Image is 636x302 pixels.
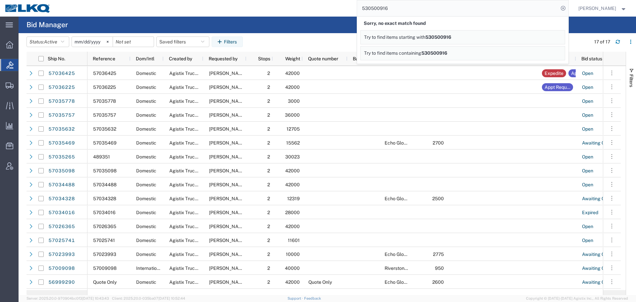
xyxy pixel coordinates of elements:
[48,235,75,246] a: 57025741
[209,154,247,159] span: BILL GUTIERREZ
[212,36,243,47] button: Filters
[285,266,300,271] span: 40000
[136,98,156,104] span: Domestic
[267,168,270,173] span: 2
[582,68,594,79] a: Open
[136,56,154,61] span: Dom/Intl
[582,152,594,162] a: Open
[421,50,447,56] span: 530500916
[304,296,321,300] a: Feedback
[136,85,156,90] span: Domestic
[285,154,300,159] span: 30023
[385,140,431,146] span: Echo Global Logistics
[169,238,226,243] span: Agistix Truckload Services
[432,279,444,285] span: 2600
[136,266,163,271] span: International
[582,110,594,121] a: Open
[267,238,270,243] span: 2
[48,68,75,79] a: 57036425
[285,279,300,285] span: 42000
[581,56,602,61] span: Bid status
[169,140,226,146] span: Agistix Truckload Services
[169,224,226,229] span: Agistix Truckload Services
[93,126,116,132] span: 57035632
[169,112,226,118] span: Agistix Truckload Services
[252,56,270,61] span: Stops
[93,154,110,159] span: 489351
[48,194,75,204] a: 57034328
[93,112,116,118] span: 57035757
[435,266,444,271] span: 950
[209,182,247,187] span: Edward Sobolewski
[169,126,226,132] span: Agistix Truckload Services
[48,249,75,260] a: 57023993
[308,56,338,61] span: Quote number
[48,82,75,93] a: 57036225
[48,124,75,135] a: 57035632
[93,71,116,76] span: 57036425
[267,154,270,159] span: 2
[385,266,437,271] span: Riverstone Logistics LLC
[267,71,270,76] span: 2
[169,252,226,257] span: Agistix Truckload Services
[267,279,270,285] span: 2
[385,252,431,257] span: Echo Global Logistics
[209,168,247,173] span: MARCELA CUAPIO FLORES
[209,140,247,146] span: Steve
[93,196,116,201] span: 57034328
[285,210,300,215] span: 28000
[385,279,431,285] span: Echo Global Logistics
[48,277,75,288] a: 56999290
[285,182,300,187] span: 42000
[582,138,630,149] a: Awaiting Confirmation
[93,56,115,61] span: Reference
[82,296,109,300] span: [DATE] 10:43:43
[48,180,75,190] a: 57034488
[93,85,116,90] span: 57036225
[136,238,156,243] span: Domestic
[209,224,247,229] span: Greg Pigott
[287,196,300,201] span: 12319
[288,98,300,104] span: 3000
[209,210,247,215] span: Paul Sweder
[267,252,270,257] span: 2
[526,296,628,301] span: Copyright © [DATE]-[DATE] Agistix Inc., All Rights Reserved
[267,224,270,229] span: 2
[169,266,226,271] span: Agistix Truckload Services
[285,224,300,229] span: 42000
[136,154,156,159] span: Domestic
[571,69,597,77] div: Appt Required
[169,71,226,76] span: Agistix Truckload Services
[357,0,558,16] input: Search for shipment number, reference number
[209,71,247,76] span: PAT RICCI
[26,296,109,300] span: Server: 2025.20.0-970904bc0f3
[594,38,610,45] div: 17 of 17
[308,279,332,285] span: Quote Only
[267,112,270,118] span: 2
[278,56,300,61] span: Weight
[48,221,75,232] a: 57026365
[425,34,451,40] span: 530500916
[26,17,68,33] h4: Bid Manager
[582,82,594,93] a: Open
[169,168,226,173] span: Agistix Truckload Services
[169,210,226,215] span: Agistix Truckload Services
[432,196,444,201] span: 2500
[93,224,116,229] span: 57026365
[582,180,594,190] a: Open
[209,279,247,285] span: Tyler Whitescarver
[582,263,630,274] a: Awaiting Confirmation
[209,238,247,243] span: Mark Tabor
[169,85,226,90] span: Agistix Truckload Services
[48,166,75,176] a: 57035098
[48,138,75,149] a: 57035469
[267,85,270,90] span: 2
[209,98,247,104] span: Matthew Gooode
[285,112,300,118] span: 36000
[113,37,154,47] input: Not set
[360,17,565,30] div: Sorry, no exact match found
[209,252,247,257] span: Reese Corley
[5,3,51,13] img: logo
[267,182,270,187] span: 2
[433,140,444,146] span: 2700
